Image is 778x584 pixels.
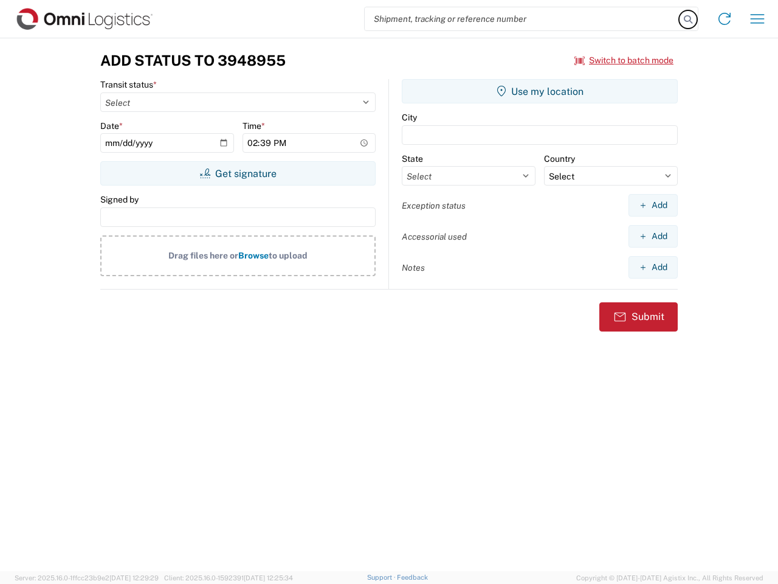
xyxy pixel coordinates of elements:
[628,194,678,217] button: Add
[100,52,286,69] h3: Add Status to 3948955
[402,200,466,211] label: Exception status
[402,112,417,123] label: City
[574,50,673,71] button: Switch to batch mode
[164,574,293,582] span: Client: 2025.16.0-1592391
[365,7,680,30] input: Shipment, tracking or reference number
[109,574,159,582] span: [DATE] 12:29:29
[367,574,398,581] a: Support
[168,251,238,260] span: Drag files here or
[238,251,269,260] span: Browse
[402,231,467,242] label: Accessorial used
[576,572,763,583] span: Copyright © [DATE]-[DATE] Agistix Inc., All Rights Reserved
[397,574,428,581] a: Feedback
[402,153,423,164] label: State
[100,194,139,205] label: Signed by
[402,262,425,273] label: Notes
[100,161,376,186] button: Get signature
[15,574,159,582] span: Server: 2025.16.0-1ffcc23b9e2
[544,153,575,164] label: Country
[243,120,265,131] label: Time
[402,79,678,103] button: Use my location
[100,79,157,90] label: Transit status
[100,120,123,131] label: Date
[244,574,293,582] span: [DATE] 12:25:34
[628,256,678,279] button: Add
[599,302,678,332] button: Submit
[269,251,308,260] span: to upload
[628,225,678,248] button: Add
